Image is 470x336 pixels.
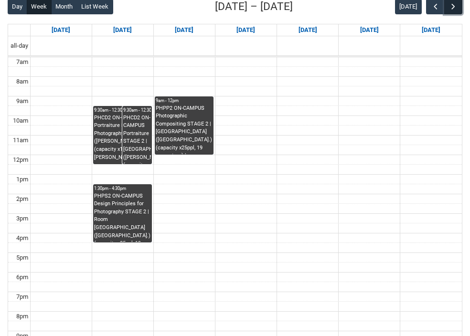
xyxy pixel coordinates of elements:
div: 9:30am - 12:30pm [94,107,151,114]
a: Go to September 16, 2025 [173,24,195,36]
div: 7pm [14,292,30,302]
div: PHPP2 ON-CAMPUS Photographic Compositing STAGE 2 | [GEOGRAPHIC_DATA] ([GEOGRAPHIC_DATA].) (capaci... [156,105,213,154]
div: 1:30pm - 4:30pm [94,185,151,192]
div: 8am [14,77,30,86]
span: all-day [9,41,30,51]
div: 4pm [14,233,30,243]
div: PHPS2 ON-CAMPUS Design Principles for Photography STAGE 2 | Room [GEOGRAPHIC_DATA] ([GEOGRAPHIC_D... [94,192,151,242]
a: Go to September 17, 2025 [235,24,257,36]
div: 11am [11,136,30,145]
div: 2pm [14,194,30,204]
div: 10am [11,116,30,126]
a: Go to September 15, 2025 [111,24,134,36]
div: 9am [14,96,30,106]
a: Go to September 19, 2025 [358,24,381,36]
div: PHCD2 ON-CAMPUS Portraiture STAGE 2 | [GEOGRAPHIC_DATA] ([PERSON_NAME].) (capacity x20ppl) | [PER... [123,114,150,164]
div: PHCD2 ON-CAMPUS Portraiture STAGE 2 | Photography Studio ([PERSON_NAME].) (capacity x12ppl) | [PE... [94,114,151,161]
div: 1pm [14,175,30,184]
a: Go to September 14, 2025 [50,24,72,36]
div: 6pm [14,273,30,282]
div: 8pm [14,312,30,321]
div: 9:30am - 12:30pm [123,107,150,114]
a: Go to September 18, 2025 [297,24,319,36]
div: 7am [14,57,30,67]
div: 9am - 12pm [156,97,213,104]
div: 5pm [14,253,30,262]
div: 3pm [14,214,30,223]
a: Go to September 20, 2025 [420,24,442,36]
div: 12pm [11,155,30,165]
